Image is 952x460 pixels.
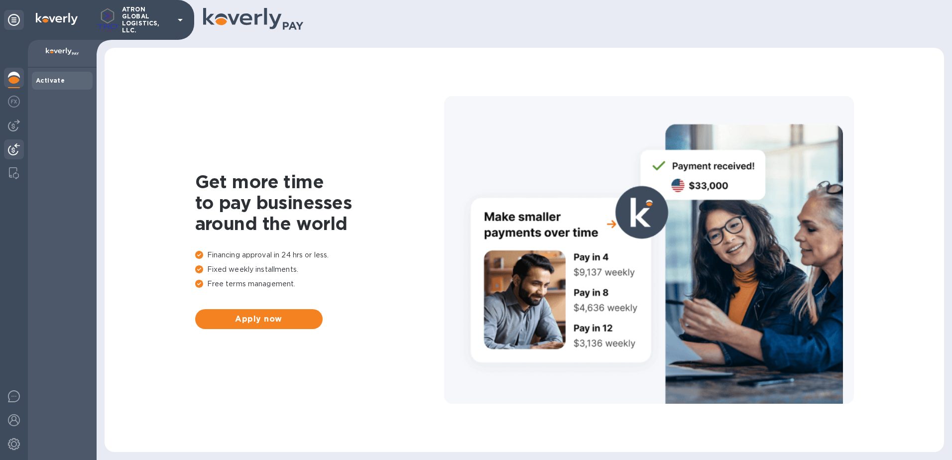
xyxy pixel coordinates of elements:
b: Activate [36,77,65,84]
span: Apply now [203,313,315,325]
p: ATRON GLOBAL LOGISTICS, LLC. [122,6,172,34]
button: Apply now [195,309,323,329]
img: Logo [36,13,78,25]
p: Financing approval in 24 hrs or less. [195,250,444,260]
p: Free terms management. [195,279,444,289]
div: Unpin categories [4,10,24,30]
p: Fixed weekly installments. [195,264,444,275]
img: Foreign exchange [8,96,20,108]
h1: Get more time to pay businesses around the world [195,171,444,234]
